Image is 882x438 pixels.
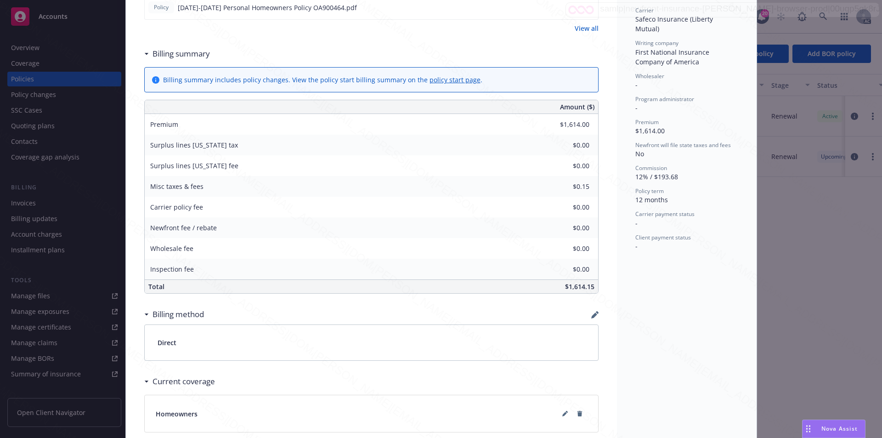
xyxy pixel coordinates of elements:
div: Billing method [144,308,204,320]
button: Nova Assist [802,420,865,438]
span: [DATE]-[DATE] Personal Homeowners Policy OA900464.pdf [178,3,357,12]
span: Amount ($) [560,102,594,112]
span: 12 months [635,195,668,204]
span: Safeco Insurance (Liberty Mutual) [635,15,715,33]
span: - [635,242,638,250]
span: Wholesaler [635,72,664,80]
button: preview file [586,3,594,12]
input: 0.00 [535,242,595,256]
span: Surplus lines [US_STATE] tax [150,141,238,149]
span: $1,614.00 [635,126,665,135]
span: Inspection fee [150,265,194,273]
span: Carrier payment status [635,210,695,218]
span: Misc taxes & fees [150,182,204,191]
h3: Billing summary [153,48,210,60]
button: download file [571,3,579,12]
span: Commission [635,164,667,172]
div: Current coverage [144,375,215,387]
span: Homeowners [156,409,198,419]
span: Policy term [635,187,664,195]
span: Newfront will file state taxes and fees [635,141,731,149]
input: 0.00 [535,138,595,152]
input: 0.00 [535,118,595,131]
div: Drag to move [803,420,814,438]
span: $1,614.15 [565,282,594,291]
span: Program administrator [635,95,694,103]
h3: Current coverage [153,375,215,387]
h3: Billing method [153,308,204,320]
input: 0.00 [535,200,595,214]
input: 0.00 [535,262,595,276]
span: Wholesale fee [150,244,193,253]
span: - [635,219,638,228]
span: Total [148,282,164,291]
span: Writing company [635,39,678,47]
span: Premium [150,120,178,129]
span: Carrier policy fee [150,203,203,211]
div: Billing summary includes policy changes. View the policy start billing summary on the . [163,75,482,85]
a: policy start page [430,75,481,84]
span: Policy [152,3,170,11]
div: Billing summary [144,48,210,60]
input: 0.00 [535,221,595,235]
span: Surplus lines [US_STATE] fee [150,161,238,170]
span: Premium [635,118,659,126]
span: - [635,103,638,112]
span: No [635,149,644,158]
span: Carrier [635,6,654,14]
span: Client payment status [635,233,691,241]
span: 12% / $193.68 [635,172,678,181]
span: First National Insurance Company of America [635,48,711,66]
span: Newfront fee / rebate [150,223,217,232]
a: View all [575,23,599,33]
div: Direct [145,325,598,360]
input: 0.00 [535,180,595,193]
span: Nova Assist [821,425,858,432]
span: - [635,80,638,89]
input: 0.00 [535,159,595,173]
